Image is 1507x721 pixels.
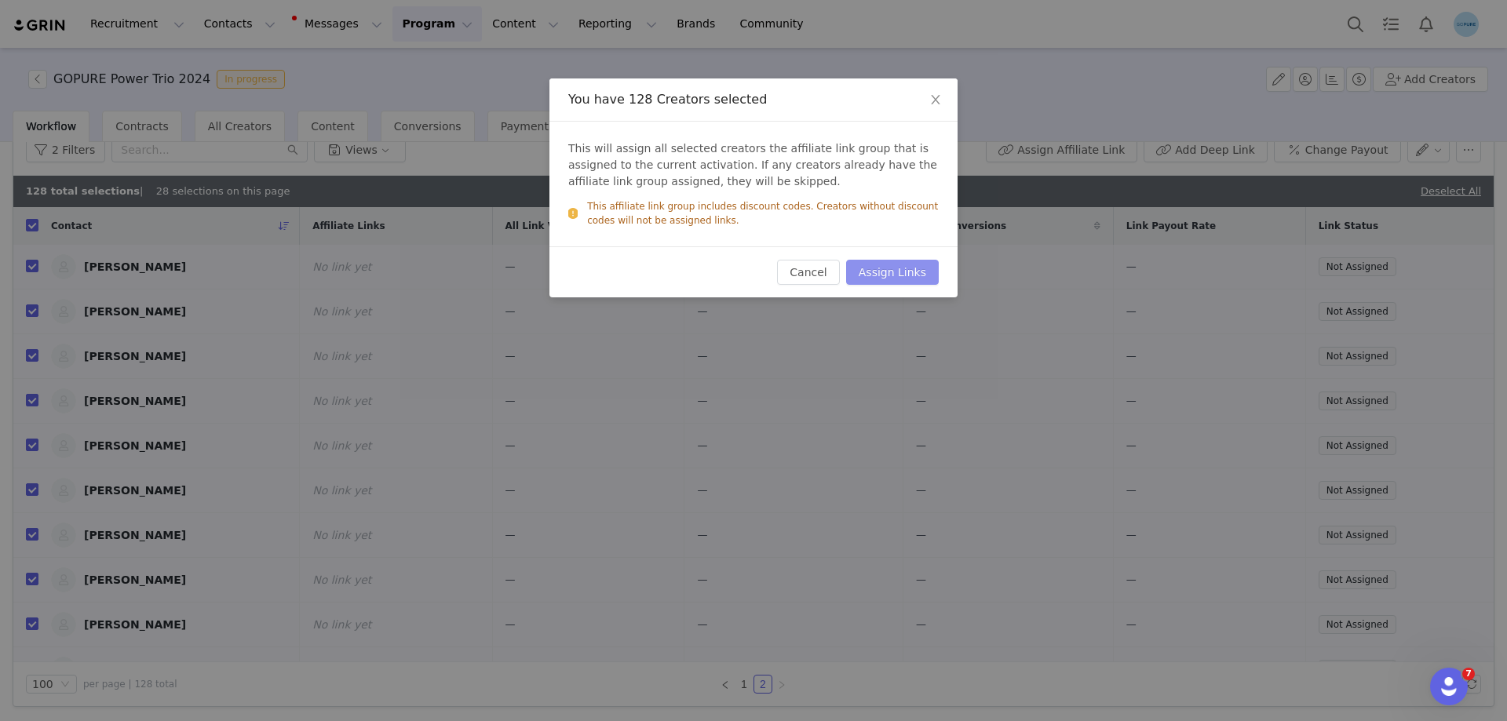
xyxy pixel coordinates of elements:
button: Cancel [777,260,839,285]
iframe: Intercom live chat [1430,668,1468,705]
span: 7 [1462,668,1475,680]
div: This will assign all selected creators the affiliate link group that is assigned to the current a... [549,122,958,246]
div: You have 128 Creators selected [568,91,939,108]
span: This affiliate link group includes discount codes. Creators without discount codes will not be as... [587,199,939,228]
button: Close [914,78,958,122]
button: Assign Links [846,260,939,285]
i: icon: close [929,93,942,106]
